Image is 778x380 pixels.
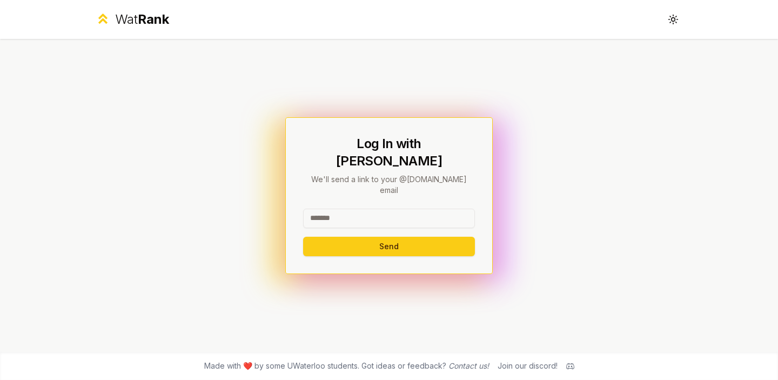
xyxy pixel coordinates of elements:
[115,11,169,28] div: Wat
[303,237,475,256] button: Send
[204,361,489,371] span: Made with ❤️ by some UWaterloo students. Got ideas or feedback?
[448,361,489,370] a: Contact us!
[498,361,558,371] div: Join our discord!
[303,135,475,170] h1: Log In with [PERSON_NAME]
[95,11,169,28] a: WatRank
[138,11,169,27] span: Rank
[303,174,475,196] p: We'll send a link to your @[DOMAIN_NAME] email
